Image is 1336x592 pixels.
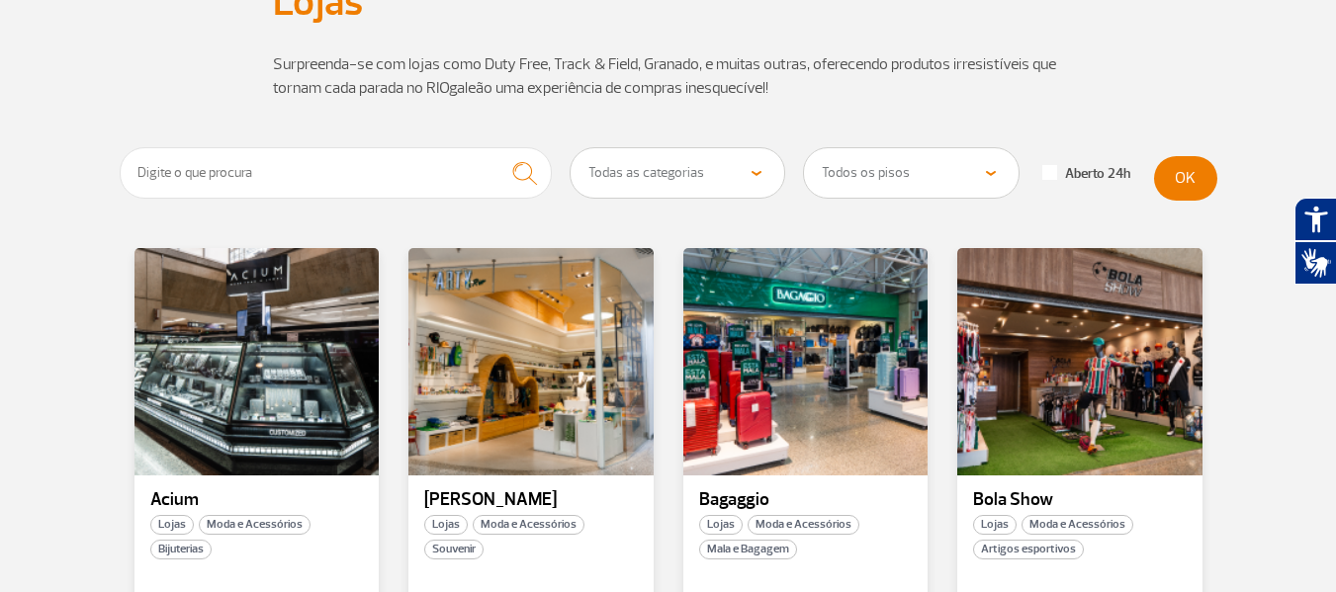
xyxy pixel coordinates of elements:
[1294,198,1336,241] button: Abrir recursos assistivos.
[1294,198,1336,285] div: Plugin de acessibilidade da Hand Talk.
[973,490,1187,510] p: Bola Show
[424,490,638,510] p: [PERSON_NAME]
[699,490,913,510] p: Bagaggio
[424,515,468,535] span: Lojas
[1042,165,1130,183] label: Aberto 24h
[150,540,212,559] span: Bijuterias
[1294,241,1336,285] button: Abrir tradutor de língua de sinais.
[748,515,859,535] span: Moda e Acessórios
[473,515,584,535] span: Moda e Acessórios
[1154,156,1217,201] button: OK
[699,515,743,535] span: Lojas
[150,490,364,510] p: Acium
[120,147,553,199] input: Digite o que procura
[699,540,797,559] span: Mala e Bagagem
[273,52,1064,100] p: Surpreenda-se com lojas como Duty Free, Track & Field, Granado, e muitas outras, oferecendo produ...
[199,515,311,535] span: Moda e Acessórios
[424,540,484,559] span: Souvenir
[973,515,1017,535] span: Lojas
[150,515,194,535] span: Lojas
[973,540,1084,559] span: Artigos esportivos
[1022,515,1133,535] span: Moda e Acessórios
